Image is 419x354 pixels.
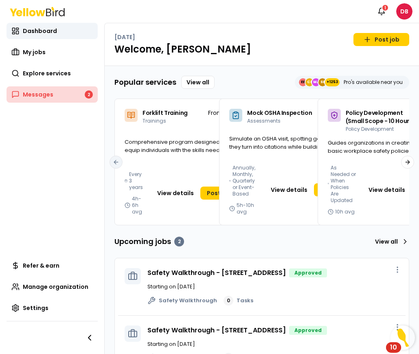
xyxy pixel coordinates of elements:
p: [DATE] [114,33,135,41]
span: Messages [23,90,53,99]
a: Explore services [7,65,98,81]
button: View details [364,183,410,196]
span: Policy Development [346,125,394,132]
a: 0Tasks [224,296,253,306]
button: Open Resource Center, 10 new notifications [390,325,415,350]
p: Pro's available near you [344,79,403,86]
span: 10h avg [335,209,355,215]
span: MJ [312,78,320,86]
span: 4h-6h avg [132,196,146,215]
span: Annually, Monthly, Quarterly or Event-Based [233,165,259,197]
h1: Welcome, [PERSON_NAME] [114,43,409,56]
span: 5h-10h avg [237,202,259,215]
span: Comprehensive program designed to equip individuals with the skills needed to safely operate a fo... [125,138,237,162]
span: +1253 [327,78,338,86]
div: 2 [174,237,184,246]
span: Assessments [247,117,281,124]
span: Explore services [23,69,71,77]
span: Trainings [143,117,166,124]
span: Simulate an OSHA visit, spotting gaps before they turn into citations while building a safer work... [229,135,348,158]
span: EE [299,78,307,86]
a: Dashboard [7,23,98,39]
a: Safety Walkthrough - [STREET_ADDRESS] [147,325,286,335]
span: DB [396,3,412,20]
h3: Upcoming jobs [114,236,184,247]
span: Dashboard [23,27,57,35]
div: 0 [224,296,233,306]
span: Policy Development (Small Scope - 10 Hours) [346,109,415,125]
h3: Popular services [114,77,176,88]
span: CE [305,78,314,86]
p: Starting on [DATE] [147,340,399,348]
a: Post job [353,33,409,46]
span: SE [318,78,327,86]
span: Settings [23,304,48,312]
span: Refer & earn [23,262,59,270]
span: Forklift Training [143,109,188,117]
a: Settings [7,300,98,316]
div: 2 [85,90,93,99]
a: View all [372,235,409,248]
span: Safety Walkthrough [159,297,217,305]
span: Mock OSHA Inspection [247,109,312,117]
p: Starting on [DATE] [147,283,399,291]
span: Every 3 years [129,171,146,191]
button: View details [266,183,312,196]
a: Refer & earn [7,257,98,274]
a: My jobs [7,44,98,60]
a: Post now [200,187,241,200]
span: Post now [207,189,235,197]
a: Manage organization [7,279,98,295]
button: View details [152,187,199,200]
button: 1 [373,3,390,20]
span: My jobs [23,48,46,56]
p: From $1,569 [208,109,241,117]
div: 1 [382,4,389,11]
div: Approved [289,268,327,277]
a: View all [181,76,215,89]
div: Approved [289,326,327,335]
a: Messages2 [7,86,98,103]
span: Manage organization [23,283,88,291]
a: Safety Walkthrough - [STREET_ADDRESS] [147,268,286,277]
span: As Needed or When Policies Are Updated [331,165,357,204]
